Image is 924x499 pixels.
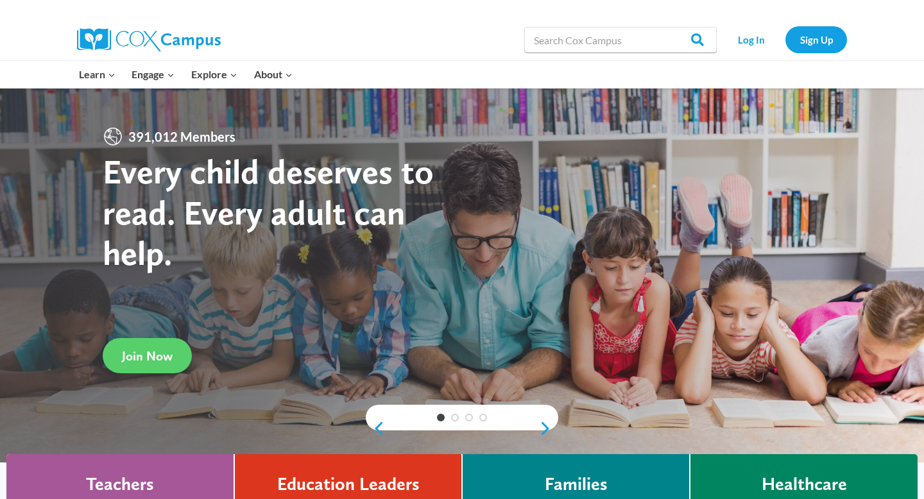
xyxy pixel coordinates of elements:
h4: Teachers [86,473,154,495]
span: Explore [191,66,237,83]
div: content slider buttons [366,416,558,441]
span: Join Now [122,348,173,364]
a: previous [366,421,385,436]
a: 4 [479,414,487,421]
a: next [539,421,558,436]
a: 1 [437,414,445,421]
nav: Secondary Navigation [723,26,847,53]
span: About [254,66,293,83]
a: Log In [723,26,779,53]
nav: Primary Navigation [71,61,300,88]
span: Learn [79,66,116,83]
a: 3 [465,414,473,421]
h4: Education Leaders [277,473,420,495]
span: 391,012 Members [123,126,241,147]
img: Cox Campus [77,28,221,51]
a: Sign Up [785,26,847,53]
input: Search Cox Campus [524,27,717,53]
strong: Every child deserves to read. Every adult can help. [103,151,434,273]
h4: Healthcare [762,473,847,495]
a: Join Now [103,338,192,373]
h4: Families [545,473,608,495]
a: 2 [451,414,459,421]
span: Engage [132,66,175,83]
